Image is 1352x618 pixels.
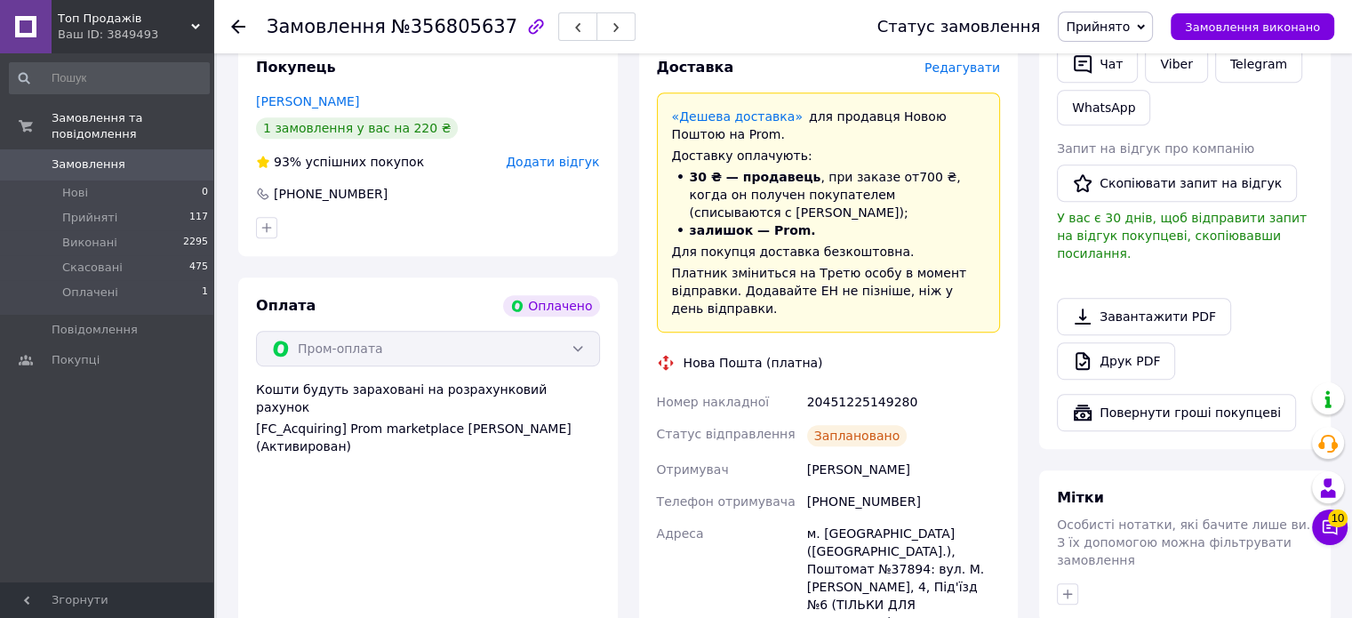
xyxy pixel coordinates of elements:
[267,16,386,37] span: Замовлення
[657,462,729,477] span: Отримувач
[202,285,208,301] span: 1
[256,59,336,76] span: Покупець
[256,381,600,455] div: Кошти будуть зараховані на розрахунковий рахунок
[1057,518,1310,567] span: Особисті нотатки, які бачите лише ви. З їх допомогою можна фільтрувати замовлення
[672,109,803,124] a: «Дешева доставка»
[804,486,1004,518] div: [PHONE_NUMBER]
[877,18,1041,36] div: Статус замовлення
[62,260,123,276] span: Скасовані
[58,27,213,43] div: Ваш ID: 3849493
[62,185,88,201] span: Нові
[231,18,245,36] div: Повернутися назад
[62,210,117,226] span: Прийняті
[189,210,208,226] span: 117
[1185,20,1320,34] span: Замовлення виконано
[1066,20,1130,34] span: Прийнято
[1057,165,1297,202] button: Скопіювати запит на відгук
[274,155,301,169] span: 93%
[1057,90,1150,125] a: WhatsApp
[52,352,100,368] span: Покупці
[183,235,208,251] span: 2295
[924,60,1000,75] span: Редагувати
[202,185,208,201] span: 0
[391,16,517,37] span: №356805637
[804,386,1004,418] div: 20451225149280
[52,157,125,173] span: Замовлення
[1057,45,1138,83] button: Чат
[1312,510,1348,545] button: Чат з покупцем10
[52,322,138,338] span: Повідомлення
[506,155,599,169] span: Додати відгук
[503,295,599,317] div: Оплачено
[1057,342,1175,380] a: Друк PDF
[1057,298,1231,335] a: Завантажити PDF
[52,110,213,142] span: Замовлення та повідомлення
[1215,45,1302,83] a: Telegram
[62,285,118,301] span: Оплачені
[62,235,117,251] span: Виконані
[679,354,828,372] div: Нова Пошта (платна)
[657,526,704,541] span: Адреса
[1057,211,1307,261] span: У вас є 30 днів, щоб відправити запит на відгук покупцеві, скопіювавши посилання.
[1171,13,1334,40] button: Замовлення виконано
[1328,510,1348,527] span: 10
[1145,45,1207,83] a: Viber
[690,170,821,184] span: 30 ₴ — продавець
[1057,394,1296,431] button: Повернути гроші покупцеві
[657,395,770,409] span: Номер накладної
[672,243,986,261] div: Для покупця доставка безкоштовна.
[272,185,389,203] div: [PHONE_NUMBER]
[672,264,986,317] div: Платник зміниться на Третю особу в момент відправки. Додавайте ЕН не пізніше, ніж у день відправки.
[189,260,208,276] span: 475
[58,11,191,27] span: Топ Продажів
[657,494,796,509] span: Телефон отримувача
[807,425,908,446] div: Заплановано
[1057,489,1104,506] span: Мітки
[9,62,210,94] input: Пошук
[804,453,1004,486] div: [PERSON_NAME]
[672,147,986,165] div: Доставку оплачують:
[1057,141,1254,156] span: Запит на відгук про компанію
[657,427,796,441] span: Статус відправлення
[657,59,734,76] span: Доставка
[690,223,816,237] span: залишок — Prom.
[256,117,458,139] div: 1 замовлення у вас на 220 ₴
[256,153,424,171] div: успішних покупок
[256,94,359,108] a: [PERSON_NAME]
[672,108,986,143] div: для продавця Новою Поштою на Prom.
[256,297,316,314] span: Оплата
[672,168,986,221] li: , при заказе от 700 ₴ , когда он получен покупателем (списываются с [PERSON_NAME]);
[256,420,600,455] div: [FC_Acquiring] Prom marketplace [PERSON_NAME] (Активирован)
